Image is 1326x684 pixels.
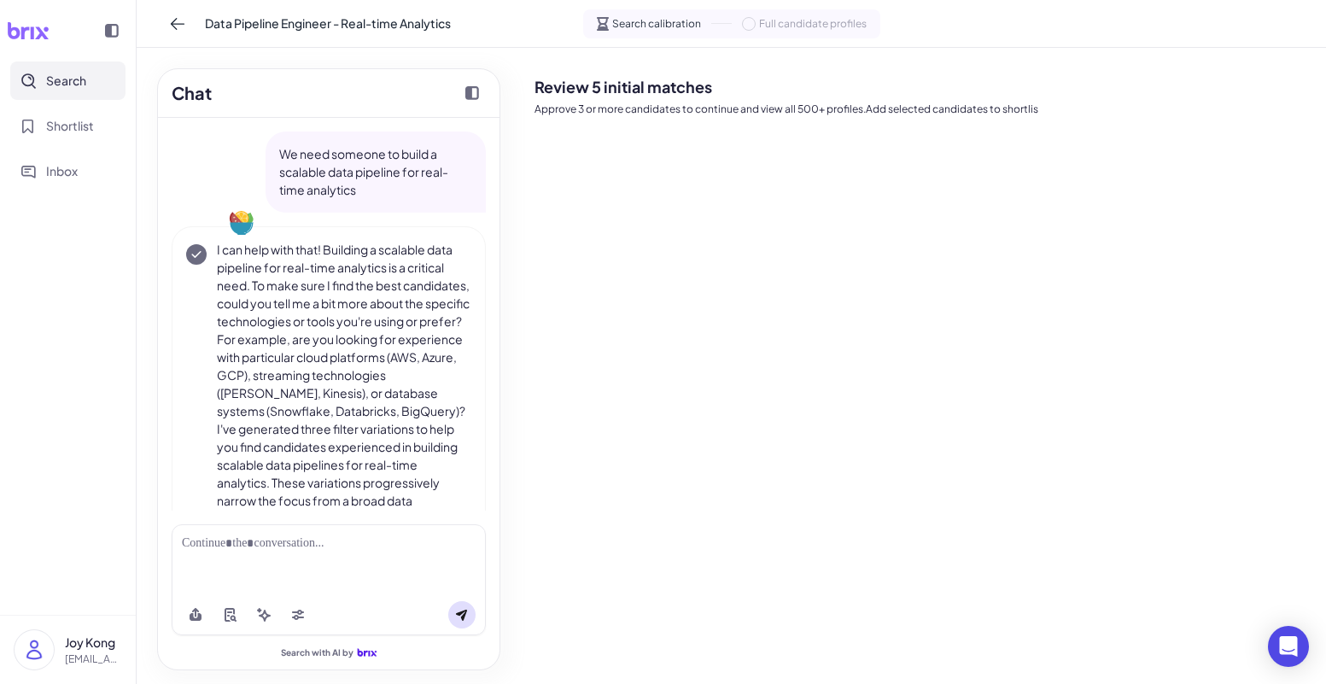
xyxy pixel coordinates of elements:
[279,145,472,199] p: We need someone to build a scalable data pipeline for real-time analytics
[205,15,451,32] span: Data Pipeline Engineer - Real-time Analytics
[172,80,212,106] h2: Chat
[534,102,1312,117] p: Approve 3 or more candidates to continue and view all 500+ profiles.Add selected candidates to sh...
[448,601,476,628] button: Send message
[15,630,54,669] img: user_logo.png
[46,72,86,90] span: Search
[612,16,701,32] span: Search calibration
[10,61,126,100] button: Search
[46,162,78,180] span: Inbox
[46,117,94,135] span: Shortlist
[759,16,867,32] span: Full candidate profiles
[534,75,1312,98] h2: Review 5 initial matches
[10,152,126,190] button: Inbox
[65,652,122,667] p: [EMAIL_ADDRESS][DOMAIN_NAME]
[217,241,471,599] p: I can help with that! Building a scalable data pipeline for real-time analytics is a critical nee...
[1268,626,1309,667] div: Open Intercom Messenger
[459,79,486,107] button: Collapse chat
[281,647,353,658] span: Search with AI by
[65,634,122,652] p: Joy Kong
[10,107,126,145] button: Shortlist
